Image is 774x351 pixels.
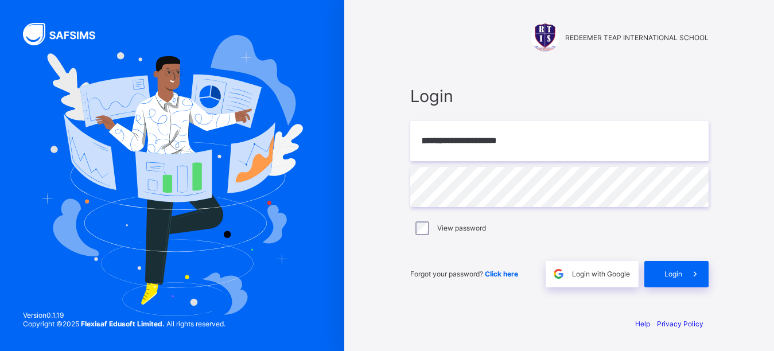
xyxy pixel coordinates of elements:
[565,33,709,42] span: REDEEMER TEAP INTERNATIONAL SCHOOL
[81,319,165,328] strong: Flexisaf Edusoft Limited.
[572,270,630,278] span: Login with Google
[410,270,518,278] span: Forgot your password?
[23,311,225,319] span: Version 0.1.19
[410,86,709,106] span: Login
[664,270,682,278] span: Login
[437,224,486,232] label: View password
[635,319,650,328] a: Help
[552,267,565,280] img: google.396cfc9801f0270233282035f929180a.svg
[485,270,518,278] a: Click here
[41,35,302,316] img: Hero Image
[23,23,109,45] img: SAFSIMS Logo
[657,319,703,328] a: Privacy Policy
[23,319,225,328] span: Copyright © 2025 All rights reserved.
